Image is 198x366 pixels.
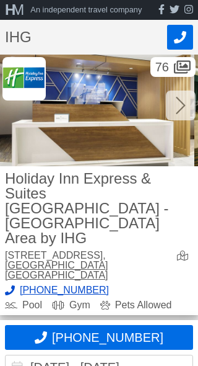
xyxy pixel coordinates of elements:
div: Pool [5,300,42,310]
div: Gym [52,300,90,310]
div: An independent travel company [30,6,142,14]
a: HM [5,2,30,17]
a: [GEOGRAPHIC_DATA] [GEOGRAPHIC_DATA] [5,260,108,280]
div: 76 [150,57,196,77]
a: view map [177,251,193,280]
button: Call [167,25,193,50]
img: IHG [2,57,46,100]
div: [STREET_ADDRESS], [5,251,167,280]
a: twitter [170,4,179,16]
span: H [5,1,12,18]
a: facebook [158,4,165,16]
span: M [12,1,20,18]
div: Pets Allowed [100,300,172,310]
h2: Holiday Inn Express & Suites [GEOGRAPHIC_DATA] - [GEOGRAPHIC_DATA] Area by IHG [5,171,193,246]
h1: IHG [5,30,167,45]
span: [PHONE_NUMBER] [20,285,109,295]
span: [PHONE_NUMBER] [52,331,163,345]
a: instagram [184,4,193,16]
button: Call [5,325,193,350]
